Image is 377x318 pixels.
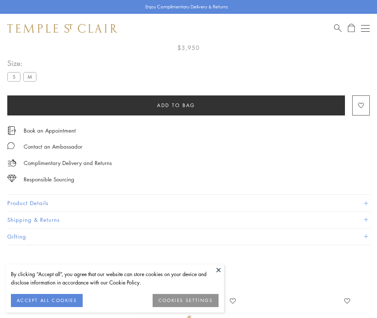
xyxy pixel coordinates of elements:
[348,24,355,33] a: Open Shopping Bag
[7,195,370,211] button: Product Details
[23,72,36,81] label: M
[11,294,83,307] button: ACCEPT ALL COOKIES
[24,142,82,151] div: Contact an Ambassador
[7,158,16,168] img: icon_delivery.svg
[177,43,200,52] span: $3,950
[7,126,16,135] img: icon_appointment.svg
[7,95,345,115] button: Add to bag
[24,158,112,168] p: Complimentary Delivery and Returns
[11,270,219,287] div: By clicking “Accept all”, you agree that our website can store cookies on your device and disclos...
[145,3,228,11] p: Enjoy Complimentary Delivery & Returns
[157,101,195,109] span: Add to bag
[7,57,39,69] span: Size:
[7,212,370,228] button: Shipping & Returns
[334,24,342,33] a: Search
[361,24,370,33] button: Open navigation
[7,24,117,33] img: Temple St. Clair
[7,142,15,149] img: MessageIcon-01_2.svg
[7,72,20,81] label: S
[7,228,370,245] button: Gifting
[153,294,219,307] button: COOKIES SETTINGS
[24,126,76,134] a: Book an Appointment
[7,175,16,182] img: icon_sourcing.svg
[24,175,74,184] div: Responsible Sourcing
